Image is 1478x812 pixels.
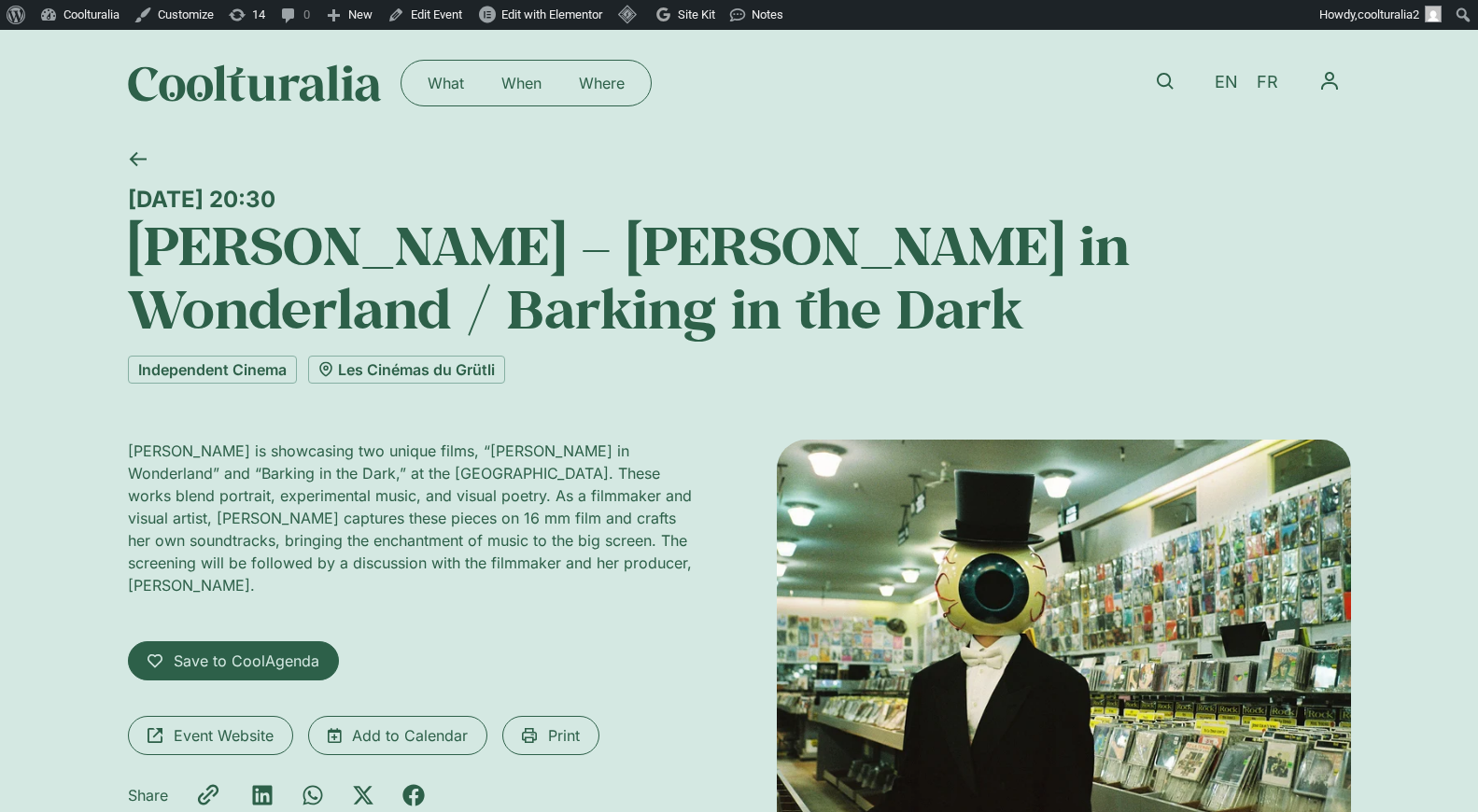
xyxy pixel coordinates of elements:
[128,784,168,806] p: Share
[128,213,1351,341] h1: [PERSON_NAME] – [PERSON_NAME] in Wonderland / Barking in the Dark
[1358,7,1419,21] span: coolturalia2
[1205,69,1247,96] a: EN
[1215,73,1238,92] span: EN
[308,716,487,755] a: Add to Calendar
[174,724,274,747] span: Event Website
[1247,69,1288,96] a: FR
[502,716,599,755] a: Print
[128,440,702,596] p: [PERSON_NAME] is showcasing two unique films, “[PERSON_NAME] in Wonderland” and “Barking in the D...
[128,641,339,680] a: Save to CoolAgenda
[251,784,274,806] div: Share on linkedin
[1308,60,1351,103] button: Menu Toggle
[501,7,602,21] span: Edit with Elementor
[128,186,1351,213] div: [DATE] 20:30
[128,356,297,384] a: Independent Cinema
[1308,60,1351,103] nav: Menu
[352,784,374,806] div: Share on x-twitter
[409,68,483,98] a: What
[128,716,293,755] a: Event Website
[308,356,505,384] a: Les Cinémas du Grütli
[678,7,715,21] span: Site Kit
[560,68,643,98] a: Where
[409,68,643,98] nav: Menu
[1257,73,1278,92] span: FR
[548,724,580,747] span: Print
[302,784,324,806] div: Share on whatsapp
[174,650,319,672] span: Save to CoolAgenda
[352,724,468,747] span: Add to Calendar
[402,784,425,806] div: Share on facebook
[483,68,560,98] a: When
